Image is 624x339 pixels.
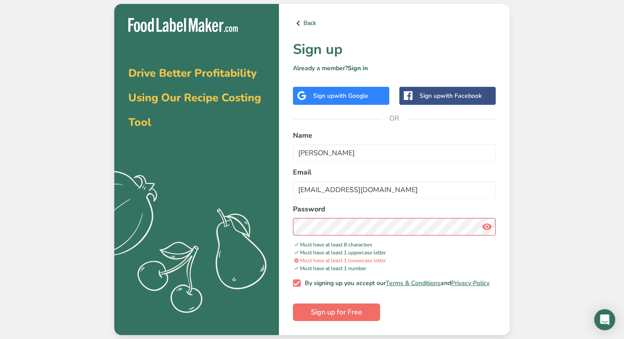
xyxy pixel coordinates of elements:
[293,167,496,178] label: Email
[334,92,368,100] span: with Google
[293,64,496,73] p: Already a member?
[311,307,362,318] span: Sign up for Free
[594,309,615,330] div: Open Intercom Messenger
[381,105,408,132] span: OR
[313,91,368,100] div: Sign up
[293,181,496,199] input: email@example.com
[301,279,490,287] span: By signing up you accept our and
[128,18,238,32] img: Food Label Maker
[293,39,496,60] h1: Sign up
[420,91,482,100] div: Sign up
[441,92,482,100] span: with Facebook
[293,130,496,141] label: Name
[386,279,441,287] a: Terms & Conditions
[293,257,386,264] span: Must have at least 1 lowercase letter
[128,66,261,130] span: Drive Better Profitability Using Our Recipe Costing Tool
[348,64,368,72] a: Sign in
[293,144,496,162] input: John Doe
[293,303,380,321] button: Sign up for Free
[293,18,496,29] a: Back
[293,241,372,248] span: Must have at least 8 characters
[293,265,366,272] span: Must have at least 1 number
[451,279,490,287] a: Privacy Policy
[293,204,496,214] label: Password
[293,249,386,256] span: Must have at least 1 uppercase letter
